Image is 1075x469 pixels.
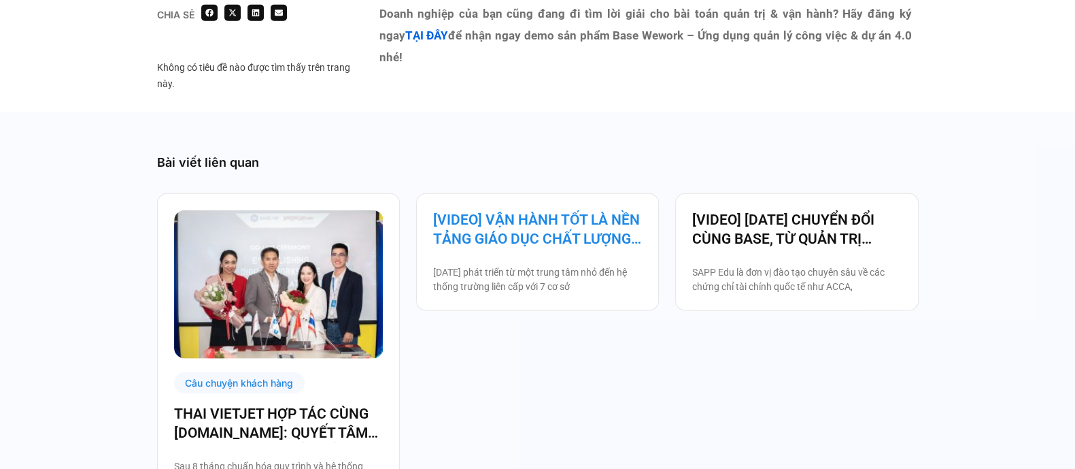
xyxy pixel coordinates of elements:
[248,5,264,21] div: Share on linkedin
[692,265,901,294] p: SAPP Edu là đơn vị đào tạo chuyên sâu về các chứng chỉ tài chính quốc tế như ACCA,
[157,59,359,92] div: Không có tiêu đề nào được tìm thấy trên trang này.
[405,29,449,42] a: TẠI ĐÂY
[692,210,901,248] a: [VIDEO] [DATE] CHUYỂN ĐỔI CÙNG BASE, TỪ QUẢN TRỊ NHÂN SỰ ĐẾN VẬN HÀNH TOÀN BỘ TỔ CHỨC TẠI [GEOGRA...
[157,153,919,172] div: Bài viết liên quan
[174,404,383,442] a: THAI VIETJET HỢP TÁC CÙNG [DOMAIN_NAME]: QUYẾT TÂM “CẤT CÁNH” CHUYỂN ĐỔI SỐ
[201,5,218,21] div: Share on facebook
[157,10,194,20] div: Chia sẻ
[224,5,241,21] div: Share on x-twitter
[174,372,305,393] div: Câu chuyện khách hàng
[433,265,642,294] p: [DATE] phát triển từ một trung tâm nhỏ đến hệ thống trường liên cấp với 7 cơ sở
[271,5,287,21] div: Share on email
[379,7,912,64] strong: Doanh nghiệp của bạn cũng đang đi tìm lời giải cho bài toán quản trị & vận hành? Hãy đăng ký ngay...
[433,210,642,248] a: [VIDEO] VẬN HÀNH TỐT LÀ NỀN TẢNG GIÁO DỤC CHẤT LƯỢNG – BAMBOO SCHOOL CHỌN BASE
